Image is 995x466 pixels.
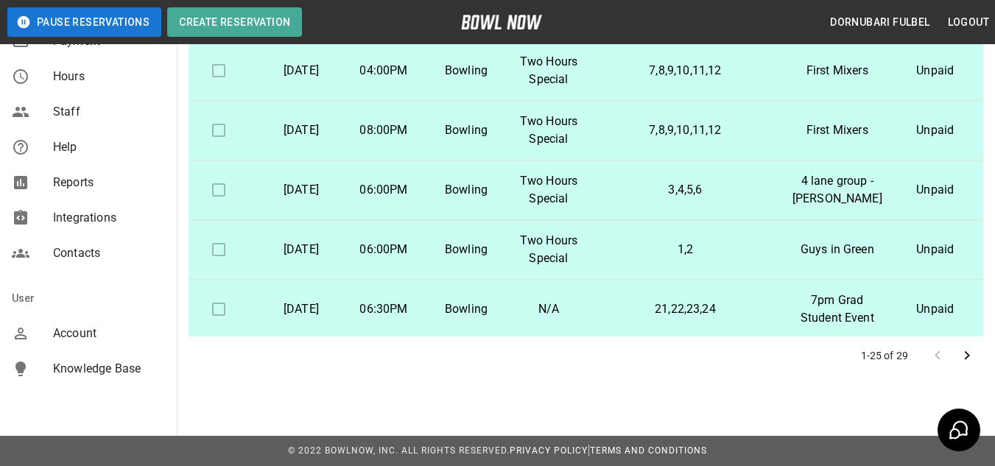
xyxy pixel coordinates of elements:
p: Unpaid [906,300,965,318]
button: Dornubari Fulbel [824,9,935,36]
p: 7pm Grad Student Event [792,292,882,327]
p: First Mixers [792,121,882,139]
p: Unpaid [906,181,965,199]
p: 3,4,5,6 [602,181,769,199]
p: 4 lane group - [PERSON_NAME] [792,172,882,208]
a: Privacy Policy [510,445,588,456]
p: First Mixers [792,62,882,80]
button: Logout [942,9,995,36]
p: [DATE] [272,62,331,80]
p: 1,2 [602,241,769,258]
button: Go to next page [952,341,982,370]
p: Bowling [437,121,496,139]
p: 7,8,9,10,11,12 [602,62,769,80]
span: Help [53,138,165,156]
p: [DATE] [272,121,331,139]
p: 06:00PM [354,241,413,258]
p: Unpaid [906,62,965,80]
p: Two Hours Special [519,172,578,208]
span: Reports [53,174,165,191]
p: [DATE] [272,241,331,258]
a: Terms and Conditions [590,445,707,456]
p: Bowling [437,62,496,80]
p: Two Hours Special [519,53,578,88]
p: 1-25 of 29 [861,348,909,363]
img: logo [461,15,542,29]
p: 04:00PM [354,62,413,80]
p: 7,8,9,10,11,12 [602,121,769,139]
span: Hours [53,68,165,85]
p: Unpaid [906,241,965,258]
p: [DATE] [272,300,331,318]
p: 08:00PM [354,121,413,139]
span: Knowledge Base [53,360,165,378]
p: Two Hours Special [519,232,578,267]
button: Pause Reservations [7,7,161,37]
p: Guys in Green [792,241,882,258]
p: Two Hours Special [519,113,578,148]
p: [DATE] [272,181,331,199]
span: Contacts [53,244,165,262]
span: © 2022 BowlNow, Inc. All Rights Reserved. [288,445,510,456]
p: Unpaid [906,121,965,139]
p: Bowling [437,181,496,199]
p: N/A [519,300,578,318]
p: Bowling [437,300,496,318]
span: Staff [53,103,165,121]
p: 06:30PM [354,300,413,318]
p: Bowling [437,241,496,258]
p: 06:00PM [354,181,413,199]
button: Create Reservation [167,7,302,37]
p: 21,22,23,24 [602,300,769,318]
span: Account [53,325,165,342]
span: Integrations [53,209,165,227]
